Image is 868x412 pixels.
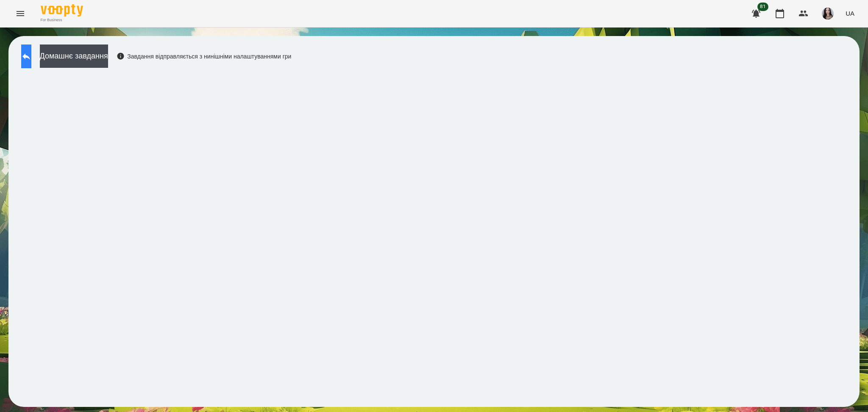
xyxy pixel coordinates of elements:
[822,8,834,19] img: 23d2127efeede578f11da5c146792859.jpg
[10,3,31,24] button: Menu
[846,9,854,18] span: UA
[41,17,83,23] span: For Business
[117,52,292,61] div: Завдання відправляється з нинішніми налаштуваннями гри
[757,3,768,11] span: 81
[842,6,858,21] button: UA
[40,45,108,68] button: Домашнє завдання
[41,4,83,17] img: Voopty Logo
